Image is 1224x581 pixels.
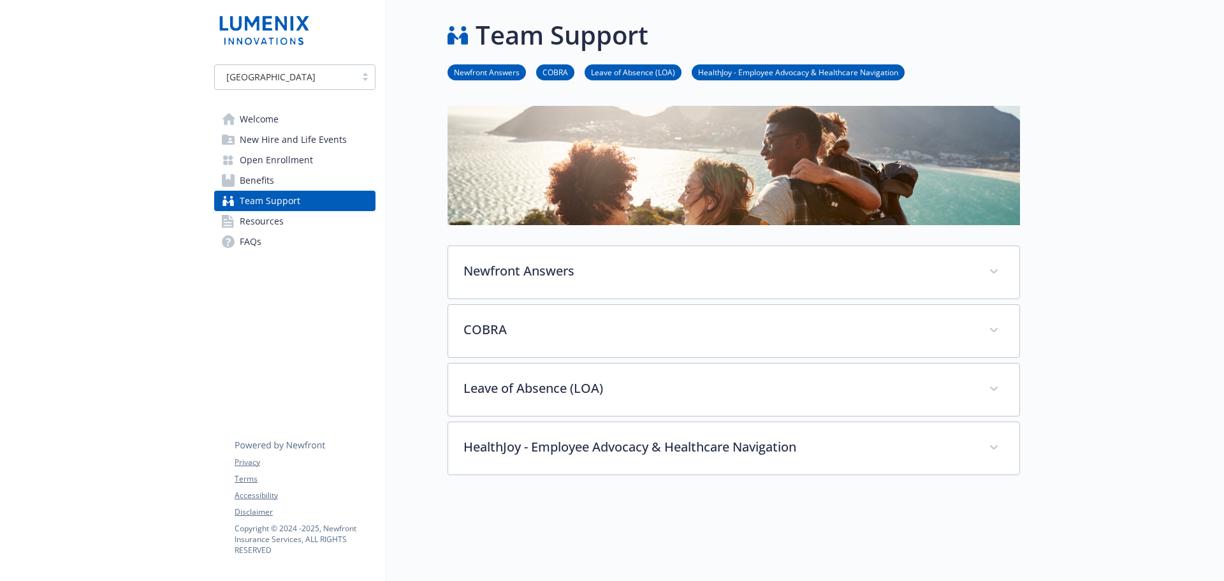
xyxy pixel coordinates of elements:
[448,305,1019,357] div: COBRA
[463,261,973,281] p: Newfront Answers
[448,106,1020,225] img: team support page banner
[463,379,973,398] p: Leave of Absence (LOA)
[585,66,681,78] a: Leave of Absence (LOA)
[448,66,526,78] a: Newfront Answers
[214,191,375,211] a: Team Support
[214,150,375,170] a: Open Enrollment
[214,211,375,232] a: Resources
[448,364,1019,416] div: Leave of Absence (LOA)
[214,109,375,129] a: Welcome
[463,320,973,339] p: COBRA
[536,66,574,78] a: COBRA
[240,191,300,211] span: Team Support
[214,170,375,191] a: Benefits
[692,66,905,78] a: HealthJoy - Employee Advocacy & Healthcare Navigation
[240,170,274,191] span: Benefits
[214,129,375,150] a: New Hire and Life Events
[448,246,1019,298] div: Newfront Answers
[240,150,313,170] span: Open Enrollment
[235,457,375,468] a: Privacy
[240,109,279,129] span: Welcome
[235,490,375,501] a: Accessibility
[221,70,349,84] span: [GEOGRAPHIC_DATA]
[240,232,261,252] span: FAQs
[214,232,375,252] a: FAQs
[235,473,375,485] a: Terms
[463,438,973,457] p: HealthJoy - Employee Advocacy & Healthcare Navigation
[226,70,316,84] span: [GEOGRAPHIC_DATA]
[240,211,284,232] span: Resources
[240,129,347,150] span: New Hire and Life Events
[235,506,375,518] a: Disclaimer
[476,16,648,54] h1: Team Support
[235,523,375,555] p: Copyright © 2024 - 2025 , Newfront Insurance Services, ALL RIGHTS RESERVED
[448,422,1019,474] div: HealthJoy - Employee Advocacy & Healthcare Navigation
